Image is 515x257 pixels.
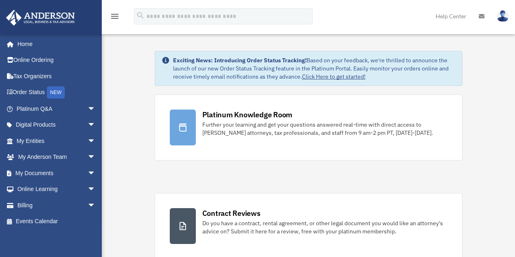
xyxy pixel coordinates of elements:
strong: Exciting News: Introducing Order Status Tracking! [173,57,307,64]
a: Online Learningarrow_drop_down [6,181,108,198]
a: Events Calendar [6,213,108,230]
span: arrow_drop_down [88,133,104,149]
span: arrow_drop_down [88,117,104,134]
span: arrow_drop_down [88,197,104,214]
a: Click Here to get started! [302,73,366,80]
a: Tax Organizers [6,68,108,84]
a: Platinum Q&Aarrow_drop_down [6,101,108,117]
div: Platinum Knowledge Room [202,110,293,120]
a: My Documentsarrow_drop_down [6,165,108,181]
a: Billingarrow_drop_down [6,197,108,213]
div: Do you have a contract, rental agreement, or other legal document you would like an attorney's ad... [202,219,447,235]
div: Further your learning and get your questions answered real-time with direct access to [PERSON_NAM... [202,121,447,137]
div: Based on your feedback, we're thrilled to announce the launch of our new Order Status Tracking fe... [173,56,456,81]
a: My Entitiesarrow_drop_down [6,133,108,149]
div: Contract Reviews [202,208,261,218]
span: arrow_drop_down [88,101,104,117]
img: Anderson Advisors Platinum Portal [4,10,77,26]
i: menu [110,11,120,21]
a: Digital Productsarrow_drop_down [6,117,108,133]
a: My Anderson Teamarrow_drop_down [6,149,108,165]
a: Order StatusNEW [6,84,108,101]
a: Home [6,36,104,52]
i: search [136,11,145,20]
a: Online Ordering [6,52,108,68]
span: arrow_drop_down [88,165,104,182]
a: Platinum Knowledge Room Further your learning and get your questions answered real-time with dire... [155,94,462,160]
span: arrow_drop_down [88,181,104,198]
div: NEW [47,86,65,99]
a: menu [110,14,120,21]
span: arrow_drop_down [88,149,104,166]
img: User Pic [497,10,509,22]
